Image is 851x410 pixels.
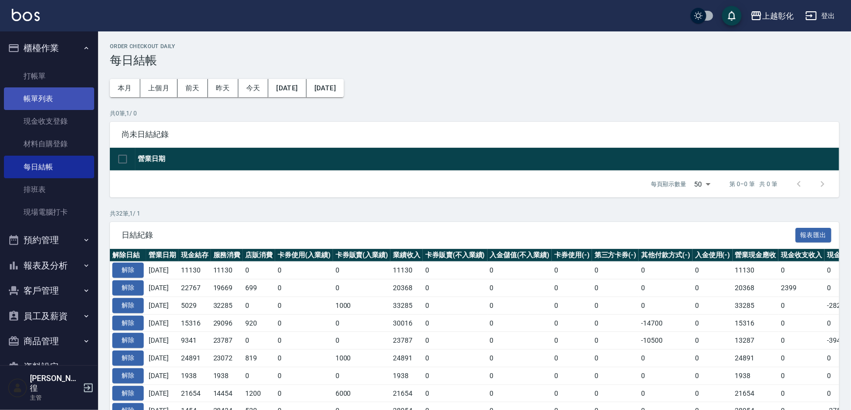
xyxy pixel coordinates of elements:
th: 第三方卡券(-) [592,249,639,262]
td: 32285 [211,297,243,314]
td: 0 [275,262,333,279]
a: 打帳單 [4,65,94,87]
td: 0 [778,367,825,384]
td: [DATE] [146,384,179,402]
td: 0 [488,262,552,279]
td: 0 [639,297,693,314]
span: 尚未日結紀錄 [122,130,827,139]
td: 0 [275,384,333,402]
td: 0 [639,279,693,297]
td: 24891 [179,350,211,367]
a: 現場電腦打卡 [4,201,94,223]
td: 24891 [390,350,423,367]
th: 營業現金應收 [733,249,779,262]
div: 50 [691,171,714,197]
td: 0 [333,279,391,297]
th: 營業日期 [135,148,839,171]
button: [DATE] [307,79,344,97]
td: -10500 [639,332,693,350]
td: 0 [275,332,333,350]
td: 0 [275,350,333,367]
td: 6000 [333,384,391,402]
button: 前天 [178,79,208,97]
td: 819 [243,350,275,367]
td: 0 [333,262,391,279]
button: 本月 [110,79,140,97]
td: 0 [592,297,639,314]
a: 每日結帳 [4,156,94,178]
td: 9341 [179,332,211,350]
td: [DATE] [146,332,179,350]
th: 卡券販賣(不入業績) [423,249,488,262]
td: 0 [778,262,825,279]
button: [DATE] [268,79,306,97]
button: 報表及分析 [4,253,94,278]
button: 資料設定 [4,354,94,380]
td: 1938 [733,367,779,384]
button: 上個月 [140,79,178,97]
td: 0 [423,384,488,402]
td: 0 [592,350,639,367]
td: 0 [693,384,733,402]
td: 0 [243,332,275,350]
th: 解除日結 [110,249,146,262]
td: 0 [552,279,592,297]
th: 卡券使用(-) [552,249,592,262]
td: 15316 [179,314,211,332]
td: 20368 [733,279,779,297]
button: 解除 [112,333,144,348]
td: 0 [552,314,592,332]
td: 0 [488,332,552,350]
th: 卡券使用(入業績) [275,249,333,262]
td: 21654 [390,384,423,402]
td: 0 [488,367,552,384]
td: 24891 [733,350,779,367]
td: 30016 [390,314,423,332]
td: 2399 [778,279,825,297]
td: 14454 [211,384,243,402]
td: [DATE] [146,297,179,314]
th: 店販消費 [243,249,275,262]
p: 第 0–0 筆 共 0 筆 [730,180,777,189]
p: 共 0 筆, 1 / 0 [110,109,839,118]
button: 報表匯出 [796,228,832,243]
button: save [722,6,742,26]
button: 上越彰化 [747,6,798,26]
img: Logo [12,9,40,21]
td: 0 [275,297,333,314]
td: 0 [423,332,488,350]
a: 報表匯出 [796,230,832,239]
td: 0 [778,297,825,314]
td: [DATE] [146,314,179,332]
td: 0 [275,279,333,297]
td: 0 [488,297,552,314]
h3: 每日結帳 [110,54,839,67]
td: 0 [333,332,391,350]
div: 上越彰化 [762,10,794,22]
td: 22767 [179,279,211,297]
th: 入金儲值(不入業績) [488,249,552,262]
td: 0 [552,262,592,279]
td: 29096 [211,314,243,332]
td: 1200 [243,384,275,402]
td: 0 [423,297,488,314]
td: 20368 [390,279,423,297]
td: 11130 [179,262,211,279]
td: 33285 [733,297,779,314]
td: 0 [243,297,275,314]
td: [DATE] [146,262,179,279]
td: 0 [639,384,693,402]
th: 服務消費 [211,249,243,262]
th: 營業日期 [146,249,179,262]
th: 現金結存 [179,249,211,262]
button: 解除 [112,263,144,278]
button: 解除 [112,368,144,383]
button: 商品管理 [4,328,94,354]
button: 昨天 [208,79,238,97]
th: 入金使用(-) [693,249,733,262]
td: 0 [488,350,552,367]
td: [DATE] [146,367,179,384]
td: 15316 [733,314,779,332]
td: 0 [778,350,825,367]
td: 0 [592,279,639,297]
